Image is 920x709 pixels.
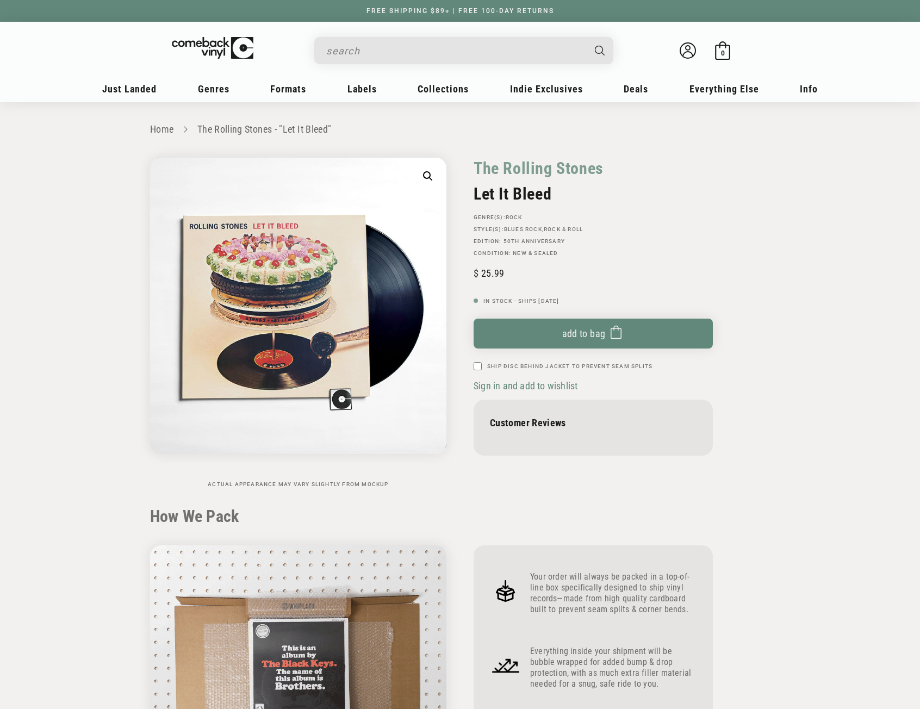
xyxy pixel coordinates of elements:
a: Blues Rock [504,226,542,232]
button: Sign in and add to wishlist [474,380,581,392]
h2: Let It Bleed [474,184,713,203]
a: The Rolling Stones - "Let It Bleed" [197,123,332,135]
span: Formats [270,83,306,95]
a: FREE SHIPPING $89+ | FREE 100-DAY RETURNS [356,7,565,15]
span: Collections [418,83,469,95]
span: Info [800,83,818,95]
p: Condition: New & Sealed [474,250,713,257]
label: Ship Disc Behind Jacket To Prevent Seam Splits [487,362,652,370]
span: Labels [347,83,377,95]
p: Actual appearance may vary slightly from mockup [150,481,446,488]
a: Home [150,123,173,135]
span: Indie Exclusives [510,83,583,95]
span: 0 [721,49,725,57]
span: Sign in and add to wishlist [474,380,577,391]
span: 25.99 [474,268,504,279]
img: Frame_4_1.png [490,650,521,681]
span: $ [474,268,478,279]
p: STYLE(S): , [474,226,713,233]
button: Search [586,37,615,64]
span: Everything Else [689,83,759,95]
div: Search [314,37,613,64]
span: Deals [624,83,648,95]
h2: How We Pack [150,507,770,526]
button: Add to bag [474,319,713,349]
p: Your order will always be packed in a top-of-line box specifically designed to ship vinyl records... [530,571,697,615]
input: search [326,40,584,62]
a: The Rolling Stones [474,158,604,179]
p: Everything inside your shipment will be bubble wrapped for added bump & drop protection, with as ... [530,646,697,689]
span: Just Landed [102,83,157,95]
span: Add to bag [562,328,606,339]
p: Customer Reviews [490,417,697,428]
p: Edition: 50th Anniversary [474,238,713,245]
a: Rock & Roll [544,226,583,232]
media-gallery: Gallery Viewer [150,158,446,488]
p: GENRE(S): [474,214,713,221]
p: In Stock - Ships [DATE] [474,298,713,304]
nav: breadcrumbs [150,122,770,138]
a: Rock [506,214,523,220]
span: Genres [198,83,229,95]
img: Frame_4.png [490,575,521,607]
